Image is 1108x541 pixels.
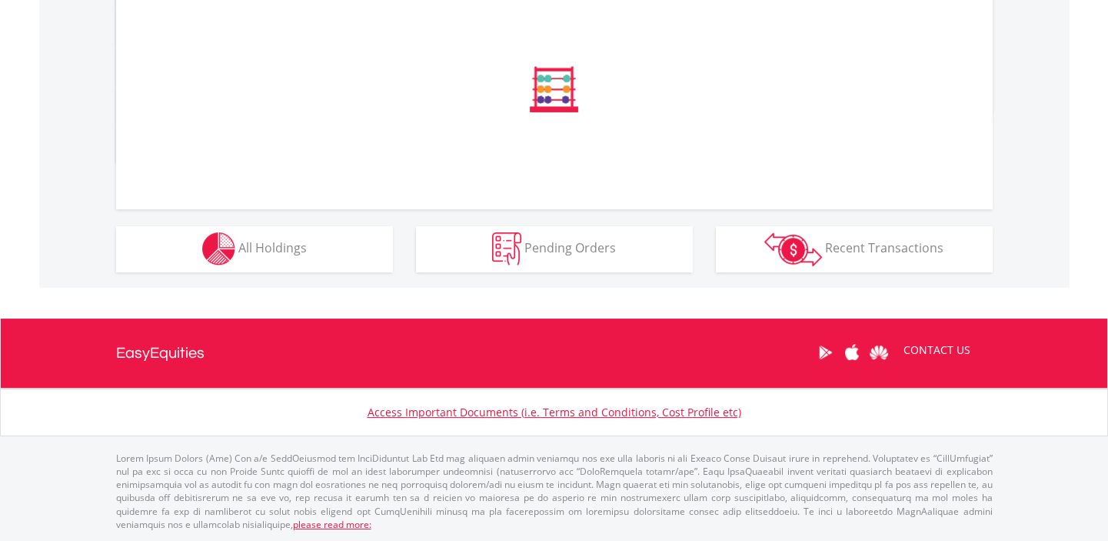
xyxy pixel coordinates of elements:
img: pending_instructions-wht.png [492,232,521,265]
span: Pending Orders [524,239,616,256]
a: Access Important Documents (i.e. Terms and Conditions, Cost Profile etc) [368,405,741,419]
a: Huawei [866,329,893,376]
p: Lorem Ipsum Dolors (Ame) Con a/e SeddOeiusmod tem InciDiduntut Lab Etd mag aliquaen admin veniamq... [116,452,993,531]
img: transactions-zar-wht.png [764,232,822,266]
a: Google Play [812,329,839,376]
span: All Holdings [238,239,307,256]
span: Recent Transactions [825,239,943,256]
button: Recent Transactions [716,226,993,272]
a: please read more: [293,518,371,531]
img: holdings-wht.png [202,232,235,265]
a: CONTACT US [893,329,981,372]
button: Pending Orders [416,226,693,272]
a: Apple [839,329,866,376]
button: All Holdings [116,226,393,272]
a: EasyEquities [116,319,205,388]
